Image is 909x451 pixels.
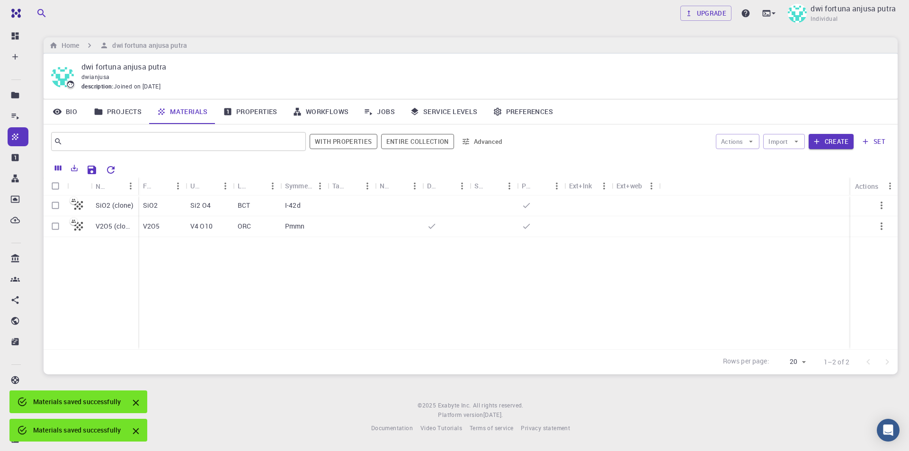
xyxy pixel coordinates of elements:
[422,177,470,195] div: Default
[360,178,375,194] button: Menu
[149,99,215,124] a: Materials
[438,401,471,409] span: Exabyte Inc.
[474,177,487,195] div: Shared
[285,177,312,195] div: Symmetry
[773,355,809,369] div: 20
[170,178,186,194] button: Menu
[238,177,250,195] div: Lattice
[473,401,524,410] span: All rights reserved.
[265,178,280,194] button: Menu
[470,424,513,432] span: Terms of service
[114,82,160,91] span: Joined on [DATE]
[454,178,470,194] button: Menu
[485,99,561,124] a: Preferences
[356,99,402,124] a: Jobs
[392,178,407,194] button: Sort
[101,160,120,179] button: Reset Explorer Settings
[439,178,454,194] button: Sort
[371,424,413,433] a: Documentation
[811,3,896,14] p: dwi fortuna anjusa putra
[108,178,123,194] button: Sort
[82,160,101,179] button: Save Explorer Settings
[143,201,158,210] p: SiO2
[19,7,53,15] span: Support
[250,178,265,194] button: Sort
[81,61,882,72] p: dwi fortuna anjusa putra
[680,6,732,21] a: Upgrade
[128,395,143,410] button: Close
[381,134,454,149] span: Filter throughout whole library including sets (folders)
[203,178,218,194] button: Sort
[569,177,592,195] div: Ext+lnk
[96,201,134,210] p: SiO2 (clone)
[58,40,79,51] h6: Home
[824,357,849,367] p: 1–2 of 2
[644,178,659,194] button: Menu
[345,178,360,194] button: Sort
[190,177,203,195] div: Unit Cell Formula
[788,4,807,23] img: dwi fortuna anjusa putra
[438,410,483,420] span: Platform version
[850,177,898,195] div: Actions
[549,178,564,194] button: Menu
[438,401,471,410] a: Exabyte Inc.
[763,134,804,149] button: Import
[470,424,513,433] a: Terms of service
[81,73,110,80] span: dwianjusa
[371,424,413,432] span: Documentation
[285,201,301,210] p: I-42d
[128,424,143,439] button: Close
[877,419,900,442] div: Open Intercom Messenger
[487,178,502,194] button: Sort
[418,401,437,410] span: © 2025
[521,424,570,433] a: Privacy statement
[517,177,564,195] div: Public
[612,177,659,195] div: Ext+web
[882,178,898,194] button: Menu
[402,99,485,124] a: Service Levels
[186,177,233,195] div: Unit Cell Formula
[470,177,517,195] div: Shared
[857,134,890,149] button: set
[47,40,189,51] nav: breadcrumb
[310,134,377,149] span: Show only materials with calculated properties
[155,178,170,194] button: Sort
[280,177,328,195] div: Symmetry
[716,134,760,149] button: Actions
[138,177,186,195] div: Formula
[96,221,134,231] p: V2O5 (clone)
[8,9,21,18] img: logo
[238,221,251,231] p: ORC
[328,177,375,195] div: Tags
[50,160,66,176] button: Columns
[407,178,422,194] button: Menu
[811,14,838,24] span: Individual
[86,99,149,124] a: Projects
[33,422,121,439] div: Materials saved successfully
[215,99,285,124] a: Properties
[483,411,503,418] span: [DATE] .
[427,177,439,195] div: Default
[597,178,612,194] button: Menu
[809,134,854,149] button: Create
[458,134,507,149] button: Advanced
[310,134,377,149] button: With properties
[66,160,82,176] button: Export
[375,177,422,195] div: Non-periodic
[521,424,570,432] span: Privacy statement
[108,40,187,51] h6: dwi fortuna anjusa putra
[143,221,160,231] p: V2O5
[420,424,462,433] a: Video Tutorials
[285,99,356,124] a: Workflows
[522,177,534,195] div: Public
[81,82,114,91] span: description :
[855,177,878,195] div: Actions
[238,201,250,210] p: BCT
[616,177,642,195] div: Ext+web
[123,178,138,194] button: Menu
[143,177,155,195] div: Formula
[420,424,462,432] span: Video Tutorials
[91,177,138,195] div: Name
[502,178,517,194] button: Menu
[190,221,213,231] p: V4 O10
